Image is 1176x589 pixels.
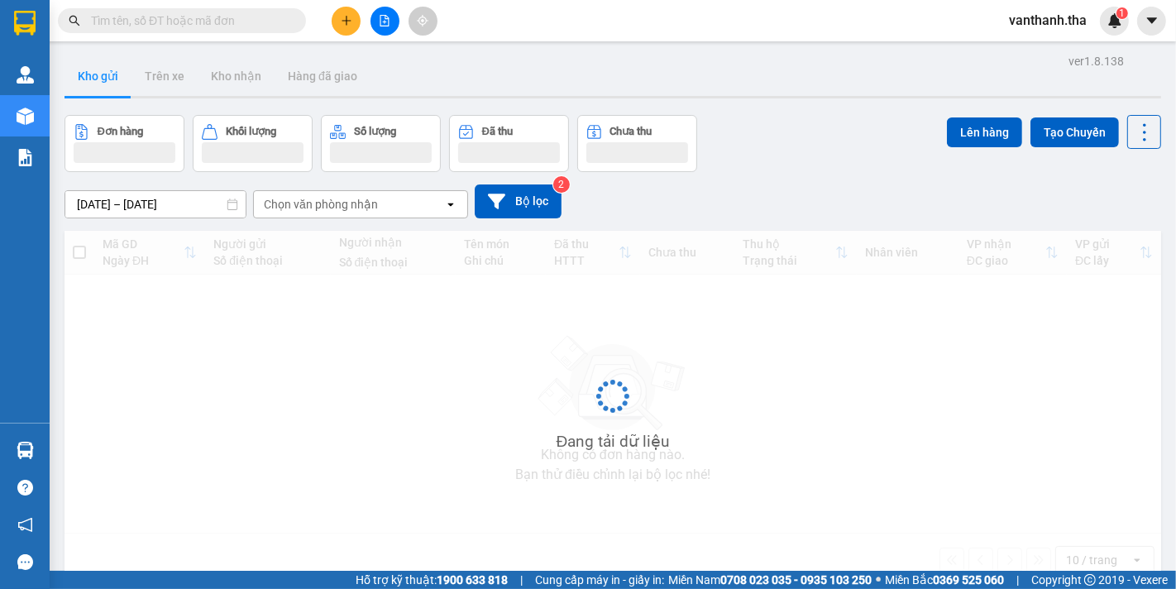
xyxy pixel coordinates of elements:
span: vanthanh.tha [996,10,1100,31]
div: Đơn hàng [98,126,143,137]
strong: 0708 023 035 - 0935 103 250 [720,573,872,587]
span: plus [341,15,352,26]
button: Kho nhận [198,56,275,96]
span: copyright [1084,574,1096,586]
span: | [520,571,523,589]
span: ⚪️ [876,577,881,583]
button: Số lượng [321,115,441,172]
sup: 2 [553,176,570,193]
span: file-add [379,15,390,26]
span: question-circle [17,480,33,496]
img: warehouse-icon [17,108,34,125]
button: Trên xe [131,56,198,96]
span: 1 [1119,7,1125,19]
span: Miền Nam [668,571,872,589]
button: Bộ lọc [475,184,562,218]
div: Chưa thu [610,126,653,137]
div: Chọn văn phòng nhận [264,196,378,213]
button: aim [409,7,437,36]
button: Tạo Chuyến [1030,117,1119,147]
button: file-add [370,7,399,36]
div: Khối lượng [226,126,276,137]
strong: 1900 633 818 [437,573,508,587]
span: message [17,554,33,570]
button: Chưa thu [577,115,697,172]
img: solution-icon [17,149,34,166]
span: Miền Bắc [885,571,1004,589]
div: ver 1.8.138 [1068,52,1124,70]
div: Đang tải dữ liệu [557,429,670,454]
img: logo-vxr [14,11,36,36]
svg: open [444,198,457,211]
span: caret-down [1145,13,1159,28]
button: Khối lượng [193,115,313,172]
span: Cung cấp máy in - giấy in: [535,571,664,589]
span: | [1016,571,1019,589]
sup: 1 [1116,7,1128,19]
img: warehouse-icon [17,66,34,84]
strong: 0369 525 060 [933,573,1004,587]
button: Đơn hàng [65,115,184,172]
span: aim [417,15,428,26]
button: Kho gửi [65,56,131,96]
button: Lên hàng [947,117,1022,147]
button: Đã thu [449,115,569,172]
span: Hỗ trợ kỹ thuật: [356,571,508,589]
span: notification [17,517,33,533]
span: search [69,15,80,26]
div: Đã thu [482,126,513,137]
img: icon-new-feature [1107,13,1122,28]
input: Tìm tên, số ĐT hoặc mã đơn [91,12,286,30]
button: plus [332,7,361,36]
div: Số lượng [354,126,396,137]
img: warehouse-icon [17,442,34,459]
button: caret-down [1137,7,1166,36]
button: Hàng đã giao [275,56,370,96]
input: Select a date range. [65,191,246,218]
